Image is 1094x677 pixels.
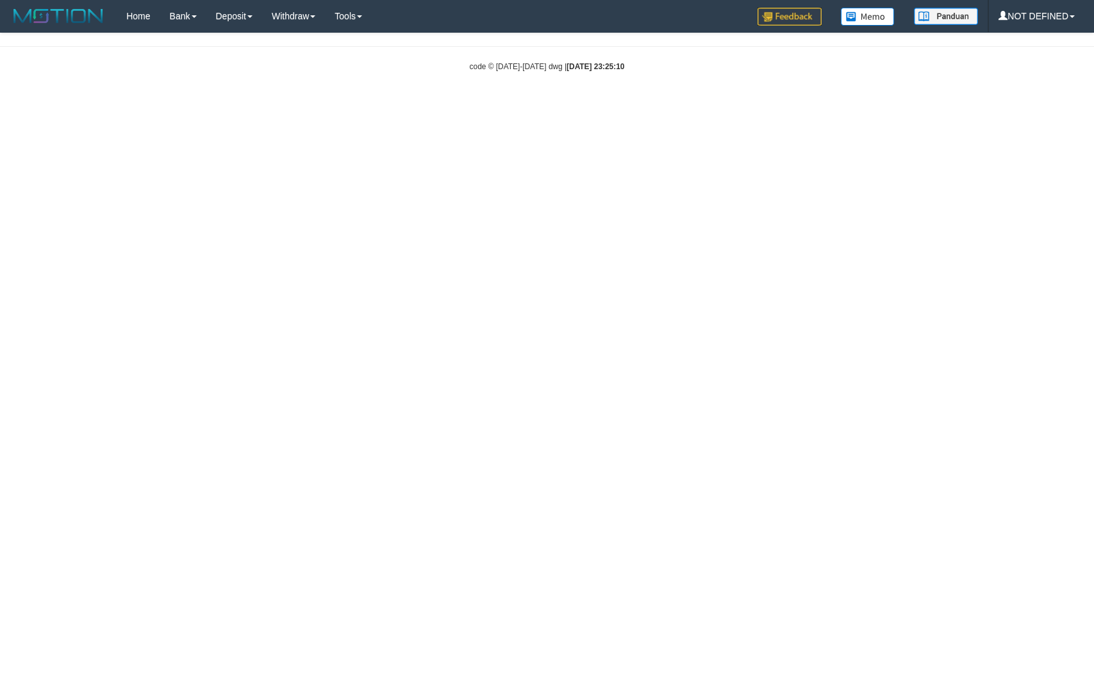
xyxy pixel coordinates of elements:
[10,6,107,26] img: MOTION_logo.png
[914,8,978,25] img: panduan.png
[470,62,625,71] small: code © [DATE]-[DATE] dwg |
[567,62,624,71] strong: [DATE] 23:25:10
[758,8,822,26] img: Feedback.jpg
[841,8,895,26] img: Button%20Memo.svg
